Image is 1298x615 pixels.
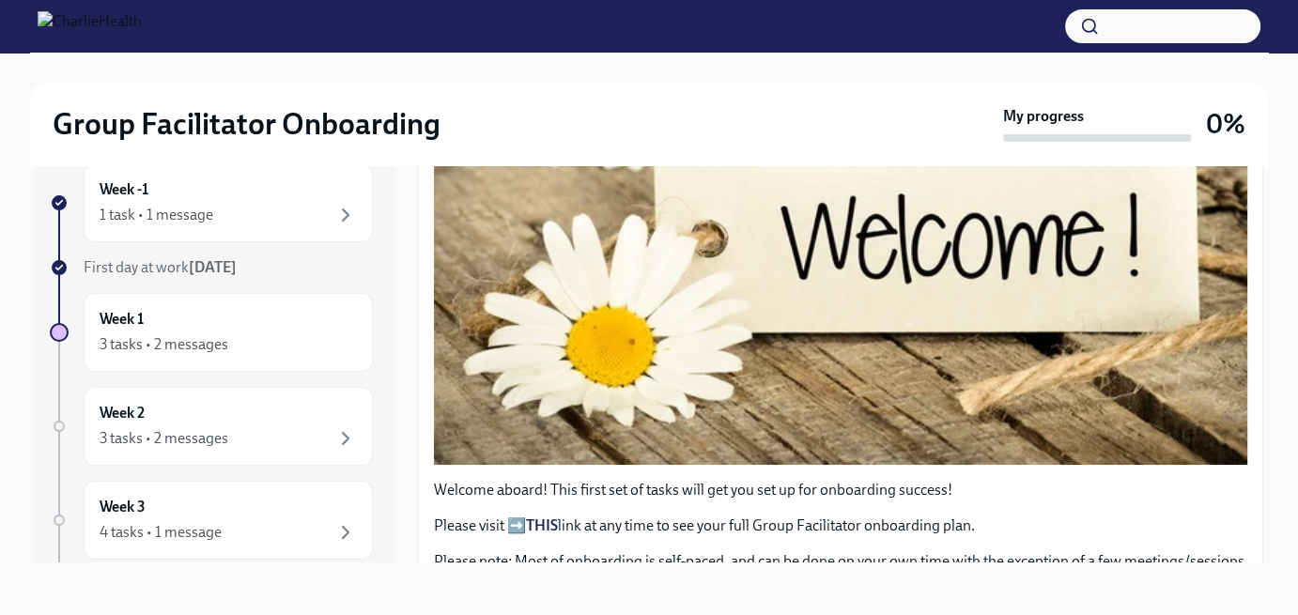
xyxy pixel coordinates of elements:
a: Week -11 task • 1 message [50,163,373,242]
img: CharlieHealth [38,11,142,41]
strong: [DATE] [189,258,237,276]
h6: Week 3 [100,497,146,517]
div: 3 tasks • 2 messages [100,428,228,449]
div: 1 task • 1 message [100,205,213,225]
p: Please visit ➡️ link at any time to see your full Group Facilitator onboarding plan. [434,515,1247,536]
h6: Week 2 [100,403,145,423]
h6: Week -1 [100,179,148,200]
p: Welcome aboard! This first set of tasks will get you set up for onboarding success! [434,480,1247,500]
div: 4 tasks • 1 message [100,522,222,543]
h6: Week 1 [100,309,144,330]
span: First day at work [84,258,237,276]
strong: My progress [1003,106,1084,127]
a: Week 23 tasks • 2 messages [50,387,373,466]
a: Week 34 tasks • 1 message [50,481,373,560]
div: 3 tasks • 2 messages [100,334,228,355]
a: THIS [526,516,558,534]
p: Please note: Most of onboarding is self-paced, and can be done on your own time with the exceptio... [434,551,1247,613]
a: First day at work[DATE] [50,257,373,278]
h3: 0% [1206,107,1245,141]
a: Week 13 tasks • 2 messages [50,293,373,372]
h2: Group Facilitator Onboarding [53,105,440,143]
